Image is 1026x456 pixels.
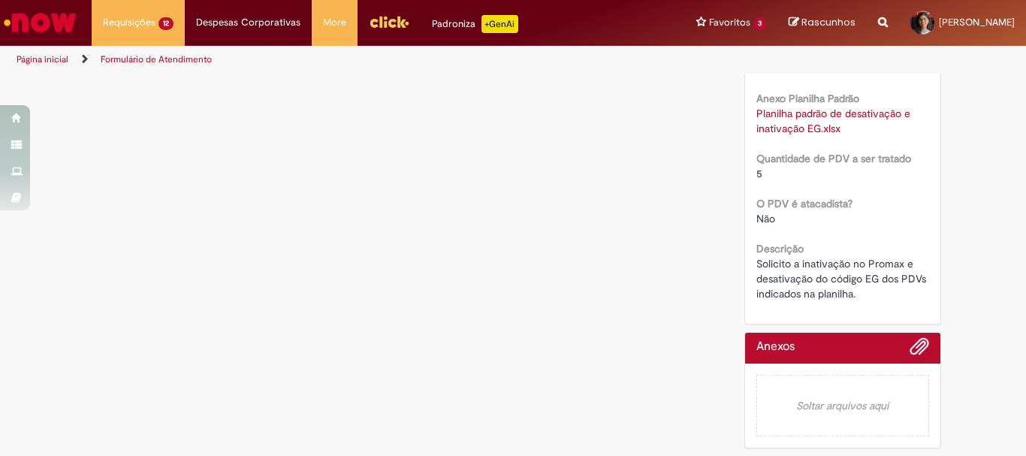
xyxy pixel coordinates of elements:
[11,46,673,74] ul: Trilhas de página
[939,16,1015,29] span: [PERSON_NAME]
[756,257,929,300] span: Solicito a inativação no Promax e desativação do código EG dos PDVs indicados na planilha.
[756,107,913,135] a: Download de Planilha padrão de desativação e inativação EG.xlsx
[756,152,911,165] b: Quantidade de PDV a ser tratado
[756,242,804,255] b: Descrição
[756,167,762,180] span: 5
[481,15,518,33] p: +GenAi
[789,16,856,30] a: Rascunhos
[103,15,155,30] span: Requisições
[801,15,856,29] span: Rascunhos
[323,15,346,30] span: More
[432,15,518,33] div: Padroniza
[2,8,79,38] img: ServiceNow
[756,340,795,354] h2: Anexos
[910,337,929,364] button: Adicionar anexos
[756,62,774,75] span: Sim
[17,53,68,65] a: Página inicial
[756,212,775,225] span: Não
[196,15,300,30] span: Despesas Corporativas
[101,53,212,65] a: Formulário de Atendimento
[756,375,930,436] em: Soltar arquivos aqui
[756,197,852,210] b: O PDV é atacadista?
[756,92,859,105] b: Anexo Planilha Padrão
[158,17,174,30] span: 12
[369,11,409,33] img: click_logo_yellow_360x200.png
[753,17,766,30] span: 3
[709,15,750,30] span: Favoritos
